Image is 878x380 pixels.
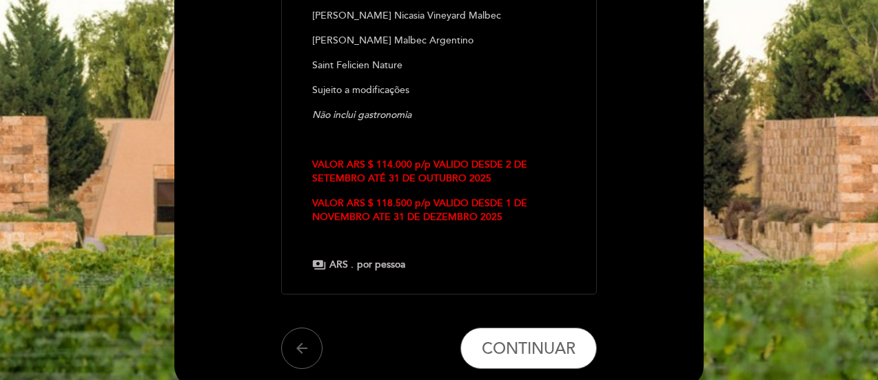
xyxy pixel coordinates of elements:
em: Não inclui gastronomia [312,109,411,121]
span: ARS . [329,258,354,272]
span: CONTINUAR [482,339,575,359]
button: CONTINUAR [460,328,597,369]
strong: VALOR ARS $ 114.000 p/p VALIDO DESDE 2 DE SETEMBRO ATÉ 31 DE OUTUBRO 2025 [312,159,527,184]
p: [PERSON_NAME] Nicasia Vineyard Malbec [312,9,565,23]
i: arrow_back [294,340,310,357]
p: [PERSON_NAME] Malbec Argentino [312,34,565,48]
button: arrow_back [281,328,323,369]
span: payments [312,258,326,272]
p: Saint Felicien Nature [312,59,565,72]
p: Sujeito a modificações [312,83,565,97]
strong: VALOR ARS $ 118.500 p/p VALIDO DESDE 1 DE NOVEMBRO ATE 31 DE DEZEMBRO 2025 [312,197,527,223]
span: por pessoa [357,258,405,272]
